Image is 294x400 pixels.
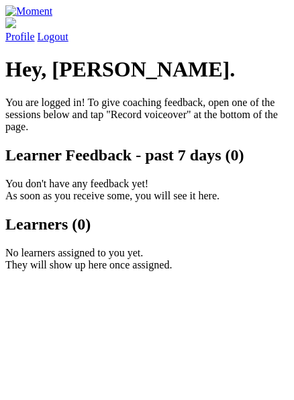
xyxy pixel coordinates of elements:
[5,17,289,42] a: Profile
[5,247,289,271] p: No learners assigned to you yet. They will show up here once assigned.
[5,215,289,234] h2: Learners (0)
[5,178,289,202] p: You don't have any feedback yet! As soon as you receive some, you will see it here.
[5,17,16,28] img: default_avatar-b4e2223d03051bc43aaaccfb402a43260a3f17acc7fafc1603fdf008d6cba3c9.png
[38,31,68,42] a: Logout
[5,57,289,82] h1: Hey, [PERSON_NAME].
[5,97,289,133] p: You are logged in! To give coaching feedback, open one of the sessions below and tap "Record voic...
[5,5,52,17] img: Moment
[5,146,289,164] h2: Learner Feedback - past 7 days (0)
